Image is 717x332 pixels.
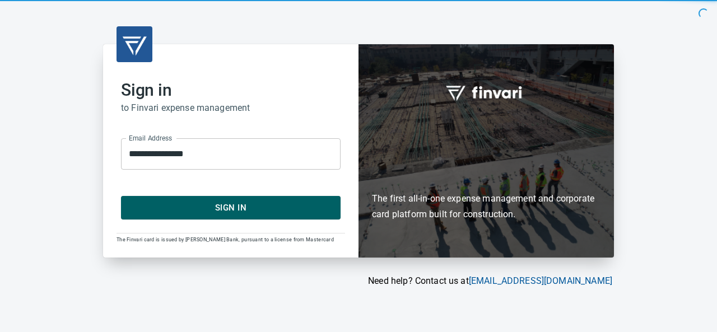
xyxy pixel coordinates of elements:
[121,31,148,58] img: transparent_logo.png
[117,237,334,242] span: The Finvari card is issued by [PERSON_NAME] Bank, pursuant to a license from Mastercard
[358,44,614,258] div: Finvari
[121,80,341,100] h2: Sign in
[121,100,341,116] h6: to Finvari expense management
[103,274,612,288] p: Need help? Contact us at
[121,196,341,219] button: Sign In
[133,200,328,215] span: Sign In
[469,275,612,286] a: [EMAIL_ADDRESS][DOMAIN_NAME]
[372,127,600,223] h6: The first all-in-one expense management and corporate card platform built for construction.
[444,80,528,105] img: fullword_logo_white.png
